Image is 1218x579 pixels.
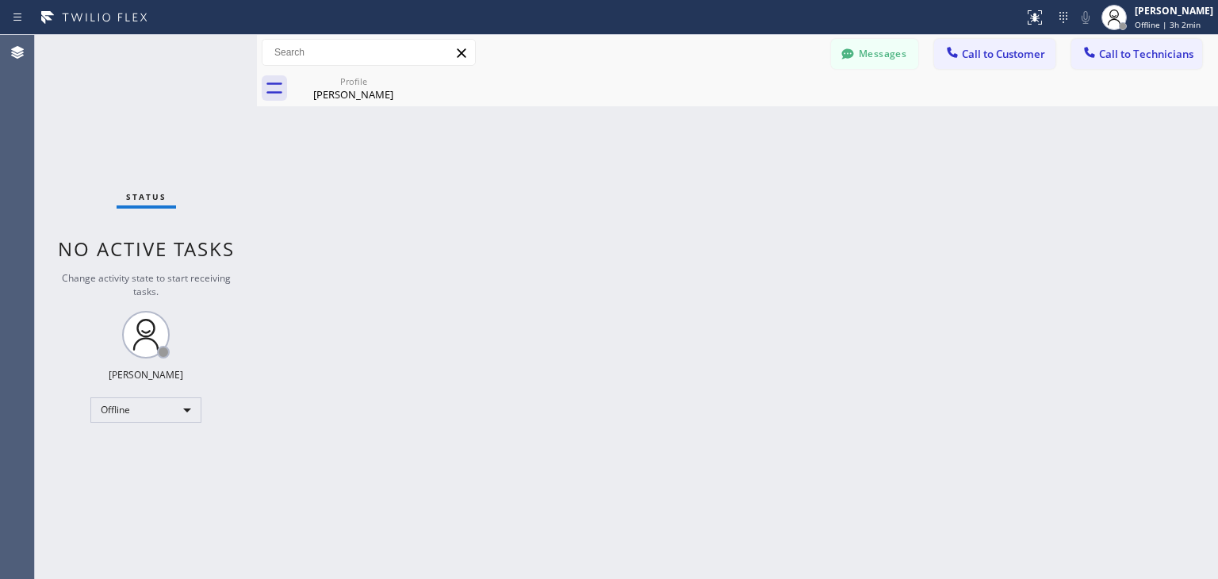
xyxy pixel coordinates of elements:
input: Search [262,40,475,65]
span: No active tasks [58,236,235,262]
div: Profile [293,75,413,87]
span: Status [126,191,167,202]
button: Mute [1074,6,1097,29]
div: Pedro Ramirez [293,71,413,106]
div: Offline [90,397,201,423]
span: Offline | 3h 2min [1135,19,1201,30]
button: Call to Customer [934,39,1055,69]
button: Call to Technicians [1071,39,1202,69]
span: Change activity state to start receiving tasks. [62,271,231,298]
button: Messages [831,39,918,69]
div: [PERSON_NAME] [293,87,413,102]
div: [PERSON_NAME] [109,368,183,382]
div: [PERSON_NAME] [1135,4,1213,17]
span: Call to Customer [962,47,1045,61]
span: Call to Technicians [1099,47,1193,61]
